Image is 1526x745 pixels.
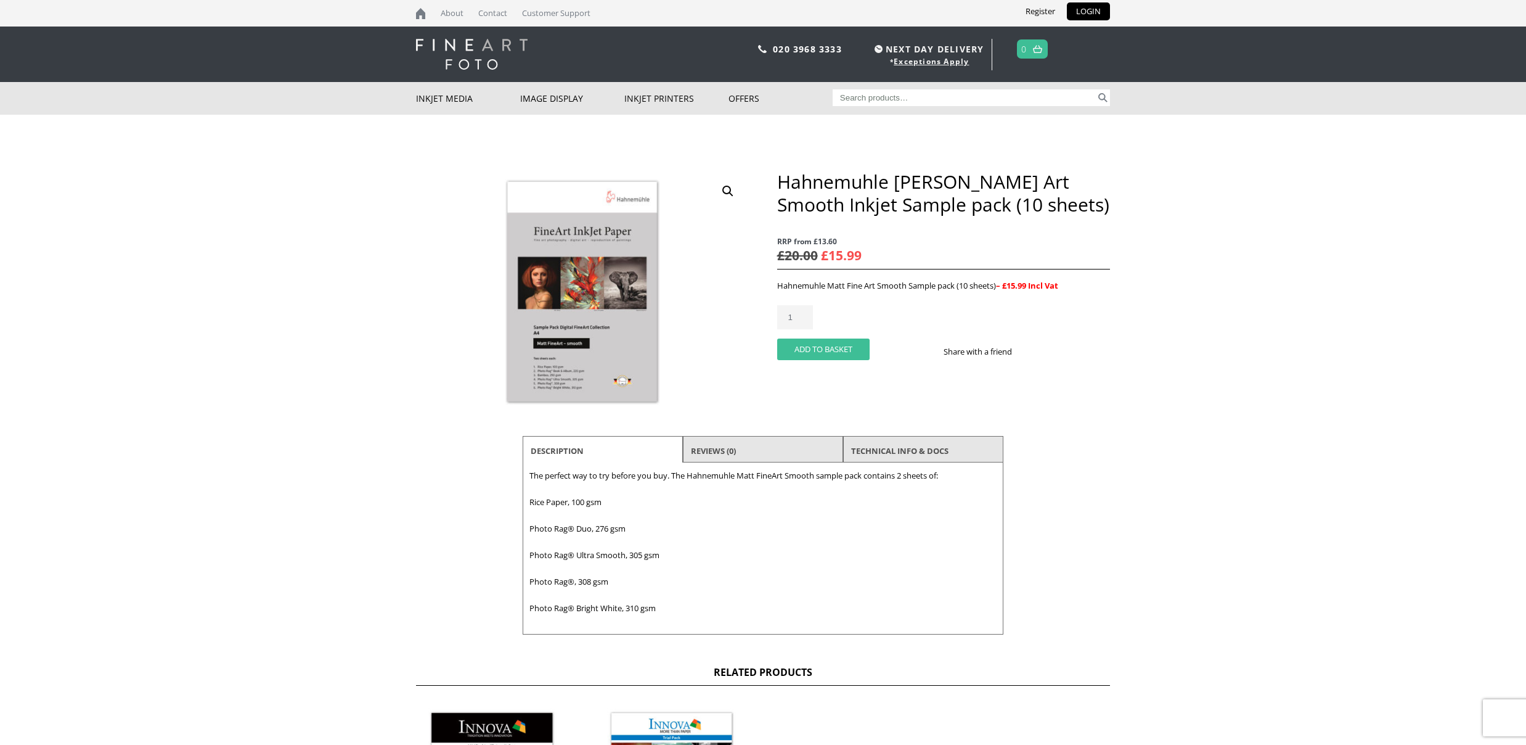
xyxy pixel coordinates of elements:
[777,234,1110,249] span: RRP from £13.60
[871,42,984,56] span: NEXT DAY DELIVERY
[996,280,1058,291] strong: – £15.99 Incl Vat
[758,45,767,53] img: phone.svg
[691,440,736,462] a: Reviews (0)
[1016,2,1064,20] a: Register
[520,82,624,115] a: Image Display
[1056,347,1066,356] img: email sharing button
[1027,347,1037,356] img: facebook sharing button
[624,82,728,115] a: Inkjet Printers
[529,575,997,589] p: Photo Rag®, 308 gsm
[944,345,1027,359] p: Share with a friend
[416,665,1110,686] h2: Related products
[894,56,969,67] a: Exceptions Apply
[717,180,739,202] a: View full-screen image gallery
[728,82,833,115] a: Offers
[821,247,828,264] span: £
[529,522,997,536] p: Photo Rag® Duo, 276 gsm
[777,247,818,264] bdi: 20.00
[1042,347,1051,356] img: twitter sharing button
[777,247,785,264] span: £
[777,279,1110,293] p: Hahnemuhle Matt Fine Art Smooth Sample pack (10 sheets)
[1096,89,1110,106] button: Search
[1033,45,1042,53] img: basket.svg
[777,339,870,360] button: Add to basket
[529,469,997,483] p: The perfect way to try before you buy. The Hahnemuhle Matt FineArt Smooth sample pack contains 2 ...
[875,45,883,53] img: time.svg
[529,601,997,615] p: Photo Rag® Bright White, 310 gsm
[773,43,842,55] a: 020 3968 3333
[777,305,813,329] input: Product quantity
[777,170,1110,216] h1: Hahnemuhle [PERSON_NAME] Art Smooth Inkjet Sample pack (10 sheets)
[529,548,997,562] p: Photo Rag® Ultra Smooth, 305 gsm
[529,495,997,509] p: Rice Paper, 100 gsm
[821,247,862,264] bdi: 15.99
[851,440,949,462] a: TECHNICAL INFO & DOCS
[531,440,584,462] a: Description
[416,82,520,115] a: Inkjet Media
[1067,2,1110,20] a: LOGIN
[833,89,1096,106] input: Search products…
[416,39,528,70] img: logo-white.svg
[1021,40,1027,58] a: 0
